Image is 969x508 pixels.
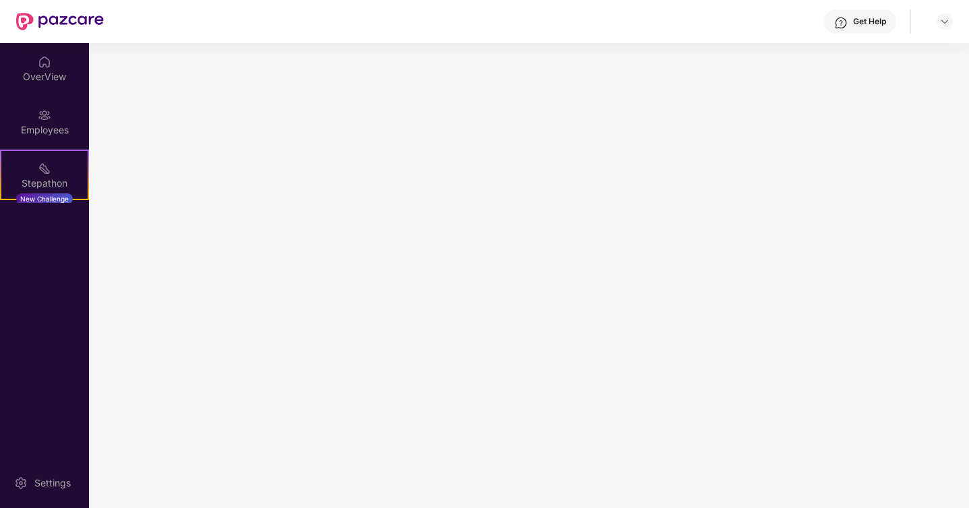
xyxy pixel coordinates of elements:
[14,476,28,490] img: svg+xml;base64,PHN2ZyBpZD0iU2V0dGluZy0yMHgyMCIgeG1sbnM9Imh0dHA6Ly93d3cudzMub3JnLzIwMDAvc3ZnIiB3aW...
[16,193,73,204] div: New Challenge
[16,13,104,30] img: New Pazcare Logo
[939,16,950,27] img: svg+xml;base64,PHN2ZyBpZD0iRHJvcGRvd24tMzJ4MzIiIHhtbG5zPSJodHRwOi8vd3d3LnczLm9yZy8yMDAwL3N2ZyIgd2...
[38,162,51,175] img: svg+xml;base64,PHN2ZyB4bWxucz0iaHR0cDovL3d3dy53My5vcmcvMjAwMC9zdmciIHdpZHRoPSIyMSIgaGVpZ2h0PSIyMC...
[30,476,75,490] div: Settings
[853,16,886,27] div: Get Help
[834,16,848,30] img: svg+xml;base64,PHN2ZyBpZD0iSGVscC0zMngzMiIgeG1sbnM9Imh0dHA6Ly93d3cudzMub3JnLzIwMDAvc3ZnIiB3aWR0aD...
[1,177,88,190] div: Stepathon
[38,55,51,69] img: svg+xml;base64,PHN2ZyBpZD0iSG9tZSIgeG1sbnM9Imh0dHA6Ly93d3cudzMub3JnLzIwMDAvc3ZnIiB3aWR0aD0iMjAiIG...
[38,108,51,122] img: svg+xml;base64,PHN2ZyBpZD0iRW1wbG95ZWVzIiB4bWxucz0iaHR0cDovL3d3dy53My5vcmcvMjAwMC9zdmciIHdpZHRoPS...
